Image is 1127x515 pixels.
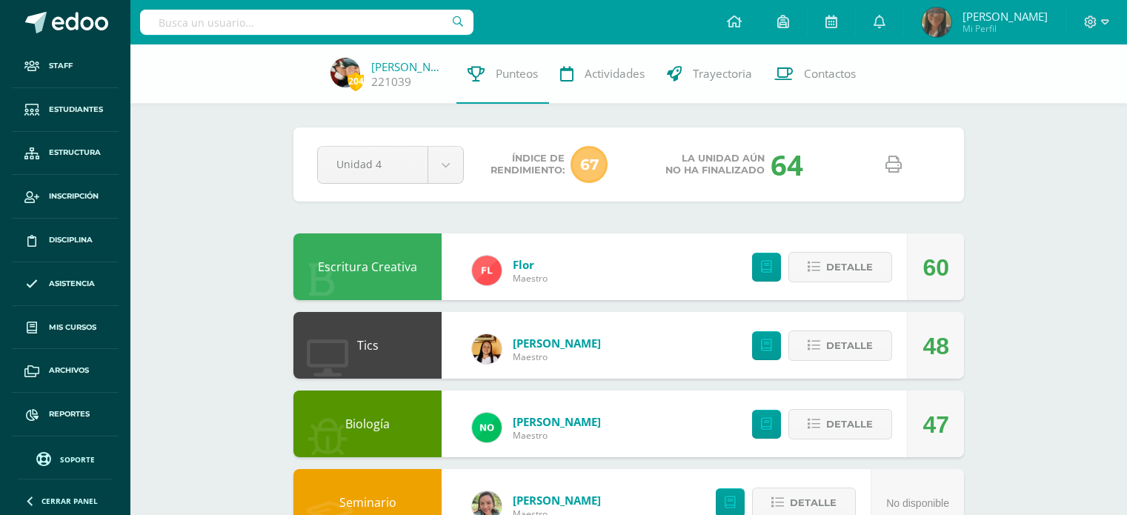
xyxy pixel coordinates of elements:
[49,190,99,202] span: Inscripción
[49,104,103,116] span: Estudiantes
[318,147,463,183] a: Unidad 4
[371,59,445,74] a: [PERSON_NAME]
[49,408,90,420] span: Reportes
[496,66,538,82] span: Punteos
[788,330,892,361] button: Detalle
[763,44,867,104] a: Contactos
[963,9,1048,24] span: [PERSON_NAME]
[293,312,442,379] div: Tics
[336,147,409,182] span: Unidad 4
[330,58,360,87] img: d10319614af677aa3bf4d1b81964b74e.png
[886,497,949,509] span: No disponible
[788,409,892,439] button: Detalle
[665,153,765,176] span: La unidad aún no ha finalizado
[60,454,95,465] span: Soporte
[12,175,119,219] a: Inscripción
[788,252,892,282] button: Detalle
[513,350,601,363] span: Maestro
[549,44,656,104] a: Actividades
[922,234,949,301] div: 60
[293,391,442,457] div: Biología
[922,391,949,458] div: 47
[357,337,379,353] a: Tics
[472,334,502,364] img: 405e426cf699282c02b6e6c69ff5ea82.png
[513,272,548,285] span: Maestro
[12,44,119,88] a: Staff
[49,322,96,333] span: Mis cursos
[348,72,364,90] span: 204
[656,44,763,104] a: Trayectoria
[472,256,502,285] img: ee4c80e74de24197546d7f698c8a9300.png
[371,74,411,90] a: 221039
[693,66,752,82] span: Trayectoria
[963,22,1048,35] span: Mi Perfil
[12,88,119,132] a: Estudiantes
[585,66,645,82] span: Actividades
[339,494,396,511] a: Seminario
[826,332,873,359] span: Detalle
[922,313,949,379] div: 48
[771,145,803,184] div: 64
[513,414,601,429] a: [PERSON_NAME]
[826,253,873,281] span: Detalle
[826,411,873,438] span: Detalle
[513,257,548,272] a: Flor
[472,413,502,442] img: 0c579654ad55c33df32e4605ec9837f6.png
[12,306,119,350] a: Mis cursos
[513,429,601,442] span: Maestro
[804,66,856,82] span: Contactos
[41,496,98,506] span: Cerrar panel
[49,147,101,159] span: Estructura
[571,146,608,183] span: 67
[318,259,417,275] a: Escritura Creativa
[345,416,390,432] a: Biología
[12,262,119,306] a: Asistencia
[12,132,119,176] a: Estructura
[49,365,89,376] span: Archivos
[12,393,119,436] a: Reportes
[513,336,601,350] a: [PERSON_NAME]
[513,493,601,508] a: [PERSON_NAME]
[12,219,119,262] a: Disciplina
[49,234,93,246] span: Disciplina
[293,233,442,300] div: Escritura Creativa
[922,7,951,37] img: d98bf3c1f642bb0fd1b79fad2feefc7b.png
[140,10,473,35] input: Busca un usuario...
[49,60,73,72] span: Staff
[49,278,95,290] span: Asistencia
[456,44,549,104] a: Punteos
[491,153,565,176] span: Índice de Rendimiento:
[12,349,119,393] a: Archivos
[18,448,113,468] a: Soporte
